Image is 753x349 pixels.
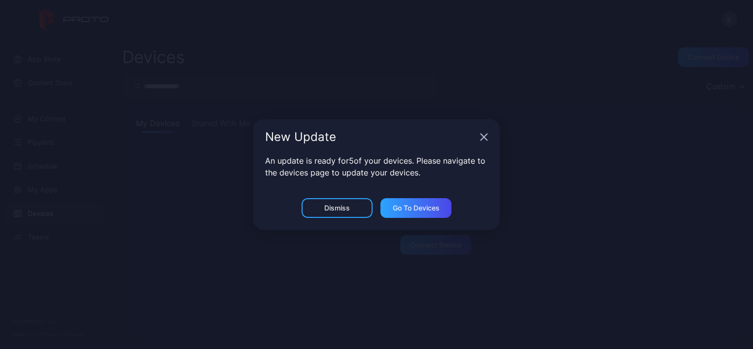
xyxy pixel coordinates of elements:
[324,204,350,212] div: Dismiss
[393,204,440,212] div: Go to devices
[265,155,488,178] p: An update is ready for 5 of your devices. Please navigate to the devices page to update your devi...
[302,198,373,218] button: Dismiss
[265,131,476,143] div: New Update
[380,198,451,218] button: Go to devices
